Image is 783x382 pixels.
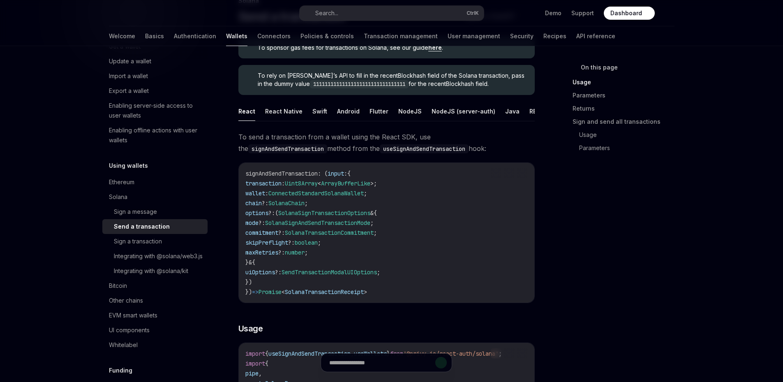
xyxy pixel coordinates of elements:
span: To sponsor gas fees for transactions on Solana, see our guide . [258,44,526,52]
a: Security [510,26,534,46]
div: Bitcoin [109,281,127,291]
span: from [390,350,403,357]
a: Policies & controls [300,26,354,46]
span: } [387,350,390,357]
span: ; [374,229,377,236]
button: REST API [529,102,555,121]
h5: Using wallets [109,161,148,171]
span: SolanaTransactionReceipt [285,288,364,296]
a: Integrating with @solana/kit [102,264,208,278]
a: Sign and send all transactions [573,115,681,128]
span: ( [275,209,278,217]
a: Parameters [579,141,681,155]
span: & [370,209,374,217]
span: Usage [238,323,263,334]
div: Ethereum [109,177,134,187]
div: Search... [315,8,338,18]
span: maxRetries [245,249,278,256]
span: To rely on [PERSON_NAME]’s API to fill in the recentBlockhash field of the Solana transaction, pa... [258,72,526,88]
span: ; [305,249,308,256]
span: : [282,180,285,187]
span: signAndSendTransaction [245,170,318,177]
span: ; [364,190,367,197]
span: SolanaSignTransactionOptions [278,209,370,217]
div: Whitelabel [109,340,138,350]
span: ?: [278,249,285,256]
div: EVM smart wallets [109,310,157,320]
span: ArrayBufferLike [321,180,370,187]
code: 11111111111111111111111111111111 [310,80,409,88]
span: ?: [278,229,285,236]
a: Other chains [102,293,208,308]
button: Swift [312,102,327,121]
div: Import a wallet [109,71,148,81]
span: mode [245,219,259,227]
span: ; [318,239,321,246]
a: Whitelabel [102,338,208,352]
svg: Tip [247,44,252,52]
a: Support [571,9,594,17]
button: Send message [435,357,447,368]
a: Enabling offline actions with user wallets [102,123,208,148]
span: ?: [268,209,275,217]
a: Recipes [543,26,566,46]
span: ?: [275,269,282,276]
span: On this page [581,63,618,72]
a: Returns [573,102,681,115]
span: { [347,170,351,177]
button: NodeJS (server-auth) [432,102,495,121]
div: Send a transaction [114,222,170,232]
span: number [285,249,305,256]
span: ConnectedStandardSolanaWallet [268,190,364,197]
svg: Tip [247,72,252,80]
div: Export a wallet [109,86,149,96]
button: Report incorrect code [491,168,501,178]
a: Wallets [226,26,247,46]
span: Promise [259,288,282,296]
a: Update a wallet [102,54,208,69]
span: ?: [259,219,265,227]
div: Update a wallet [109,56,151,66]
a: Sign a transaction [102,234,208,249]
a: Basics [145,26,164,46]
span: }) [245,288,252,296]
span: : ( [318,170,328,177]
button: Java [505,102,520,121]
a: UI components [102,323,208,338]
span: ; [377,269,380,276]
code: signAndSendTransaction [248,144,327,153]
span: '@privy-io/react-auth/solana' [403,350,499,357]
span: ; [370,219,374,227]
span: SolanaChain [268,199,305,207]
span: wallet [245,190,265,197]
a: Integrating with @solana/web3.js [102,249,208,264]
span: skipPreflight [245,239,288,246]
span: : [344,170,347,177]
a: Usage [579,128,681,141]
span: => [252,288,259,296]
span: Uint8Array [285,180,318,187]
div: Solana [109,192,127,202]
span: SolanaSignAndSendTransactionMode [265,219,370,227]
a: Connectors [257,26,291,46]
h5: Funding [109,366,132,375]
a: here [428,44,442,51]
button: Toggle dark mode [661,7,674,20]
span: >; [370,180,377,187]
div: Integrating with @solana/web3.js [114,251,203,261]
a: Enabling server-side access to user wallets [102,98,208,123]
a: API reference [576,26,615,46]
div: Enabling offline actions with user wallets [109,125,203,145]
span: transaction [245,180,282,187]
span: uiOptions [245,269,275,276]
a: Authentication [174,26,216,46]
button: Ask AI [517,348,528,359]
img: dark logo [109,7,160,19]
span: ?: [288,239,295,246]
button: Android [337,102,360,121]
span: Dashboard [610,9,642,17]
a: Transaction management [364,26,438,46]
a: Sign a message [102,204,208,219]
span: import [245,350,265,357]
span: }) [245,278,252,286]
